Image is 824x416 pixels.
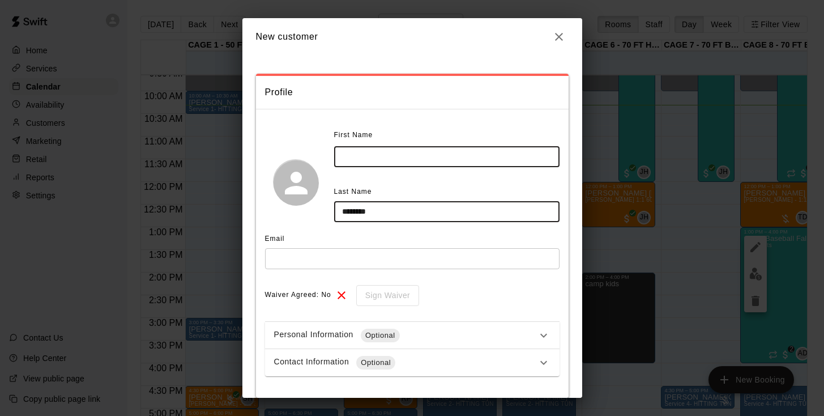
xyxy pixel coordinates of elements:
span: Optional [356,357,395,368]
span: Waiver Agreed: No [265,286,331,304]
div: Personal InformationOptional [265,322,560,349]
div: Personal Information [274,329,537,342]
span: First Name [334,126,373,145]
span: Email [265,235,285,243]
div: Contact Information [274,356,537,370]
div: To sign waivers in admin, this feature must be enabled in general settings [348,285,419,306]
span: Last Name [334,188,372,196]
span: Profile [265,85,560,100]
div: Contact InformationOptional [265,349,560,376]
h6: New customer [256,29,318,44]
span: Optional [361,330,400,341]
